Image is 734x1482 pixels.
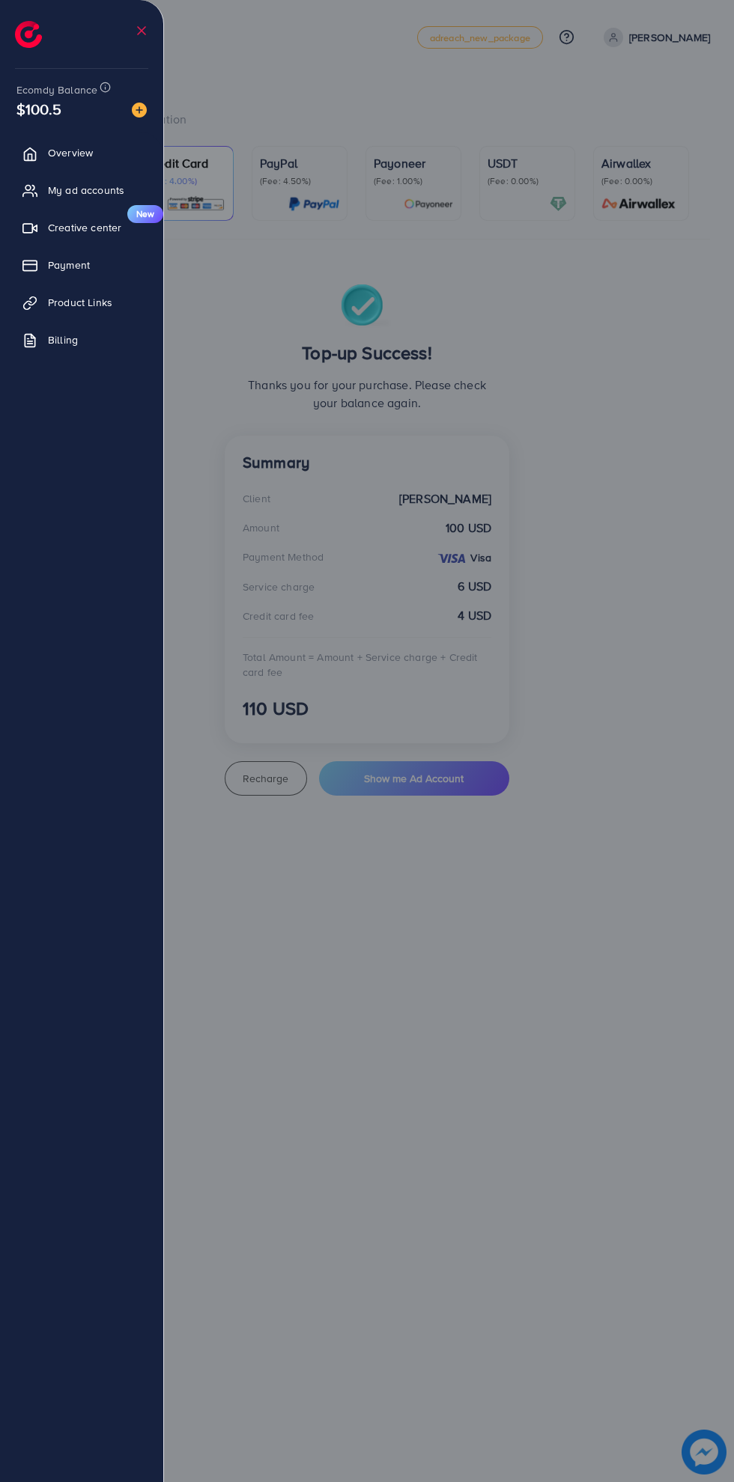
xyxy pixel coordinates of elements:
[11,250,152,280] a: Payment
[16,82,97,97] span: Ecomdy Balance
[48,183,124,198] span: My ad accounts
[11,213,152,243] a: Creative centerNew
[16,98,61,120] span: $100.5
[11,325,152,355] a: Billing
[11,138,152,168] a: Overview
[48,145,93,160] span: Overview
[11,175,152,205] a: My ad accounts
[132,103,147,118] img: image
[48,332,78,347] span: Billing
[15,21,42,48] img: logo
[48,220,121,235] span: Creative center
[48,257,90,272] span: Payment
[48,295,112,310] span: Product Links
[127,205,163,223] span: New
[11,287,152,317] a: Product Links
